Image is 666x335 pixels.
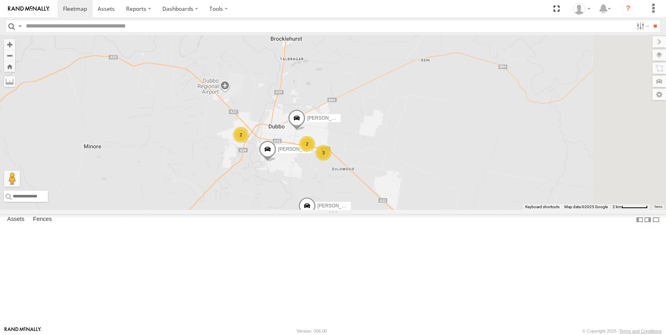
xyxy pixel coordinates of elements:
[652,214,660,225] label: Hide Summary Table
[4,76,15,87] label: Measure
[17,20,23,32] label: Search Query
[570,3,593,15] div: Jake Allan
[233,127,249,143] div: 2
[278,146,317,152] span: [PERSON_NAME]
[299,136,315,152] div: 2
[633,20,650,32] label: Search Filter Options
[564,205,608,209] span: Map data ©2025 Google
[29,214,56,225] label: Fences
[3,214,28,225] label: Assets
[4,50,15,61] button: Zoom out
[622,2,634,15] i: ?
[610,204,650,210] button: Map scale: 2 km per 62 pixels
[4,39,15,50] button: Zoom in
[654,205,662,209] a: Terms (opens in new tab)
[652,89,666,100] label: Map Settings
[4,171,20,187] button: Drag Pegman onto the map to open Street View
[317,203,357,209] span: [PERSON_NAME]
[4,327,41,335] a: Visit our Website
[297,329,327,333] div: Version: 306.00
[525,204,560,210] button: Keyboard shortcuts
[8,6,49,12] img: rand-logo.svg
[636,214,644,225] label: Dock Summary Table to the Left
[619,329,662,333] a: Terms and Conditions
[582,329,662,333] div: © Copyright 2025 -
[4,61,15,72] button: Zoom Home
[613,205,621,209] span: 2 km
[644,214,652,225] label: Dock Summary Table to the Right
[315,145,331,161] div: 3
[307,115,347,121] span: [PERSON_NAME]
